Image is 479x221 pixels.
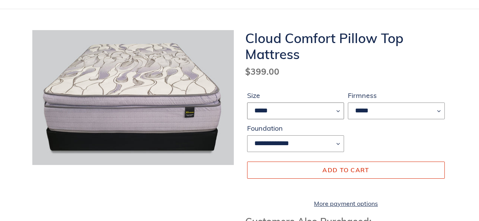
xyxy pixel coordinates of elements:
[247,162,445,178] button: Add to cart
[247,90,344,101] label: Size
[245,30,447,62] h1: Cloud Comfort Pillow Top Mattress
[247,199,445,208] a: More payment options
[245,66,279,77] span: $399.00
[247,123,344,133] label: Foundation
[348,90,445,101] label: Firmness
[322,166,369,174] span: Add to cart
